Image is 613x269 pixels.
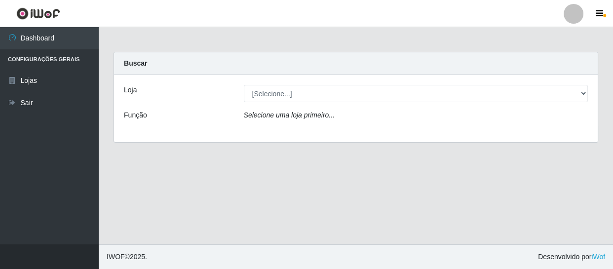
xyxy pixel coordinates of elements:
a: iWof [591,253,605,261]
label: Loja [124,85,137,95]
img: CoreUI Logo [16,7,60,20]
i: Selecione uma loja primeiro... [244,111,335,119]
span: Desenvolvido por [538,252,605,262]
span: © 2025 . [107,252,147,262]
strong: Buscar [124,59,147,67]
label: Função [124,110,147,120]
span: IWOF [107,253,125,261]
